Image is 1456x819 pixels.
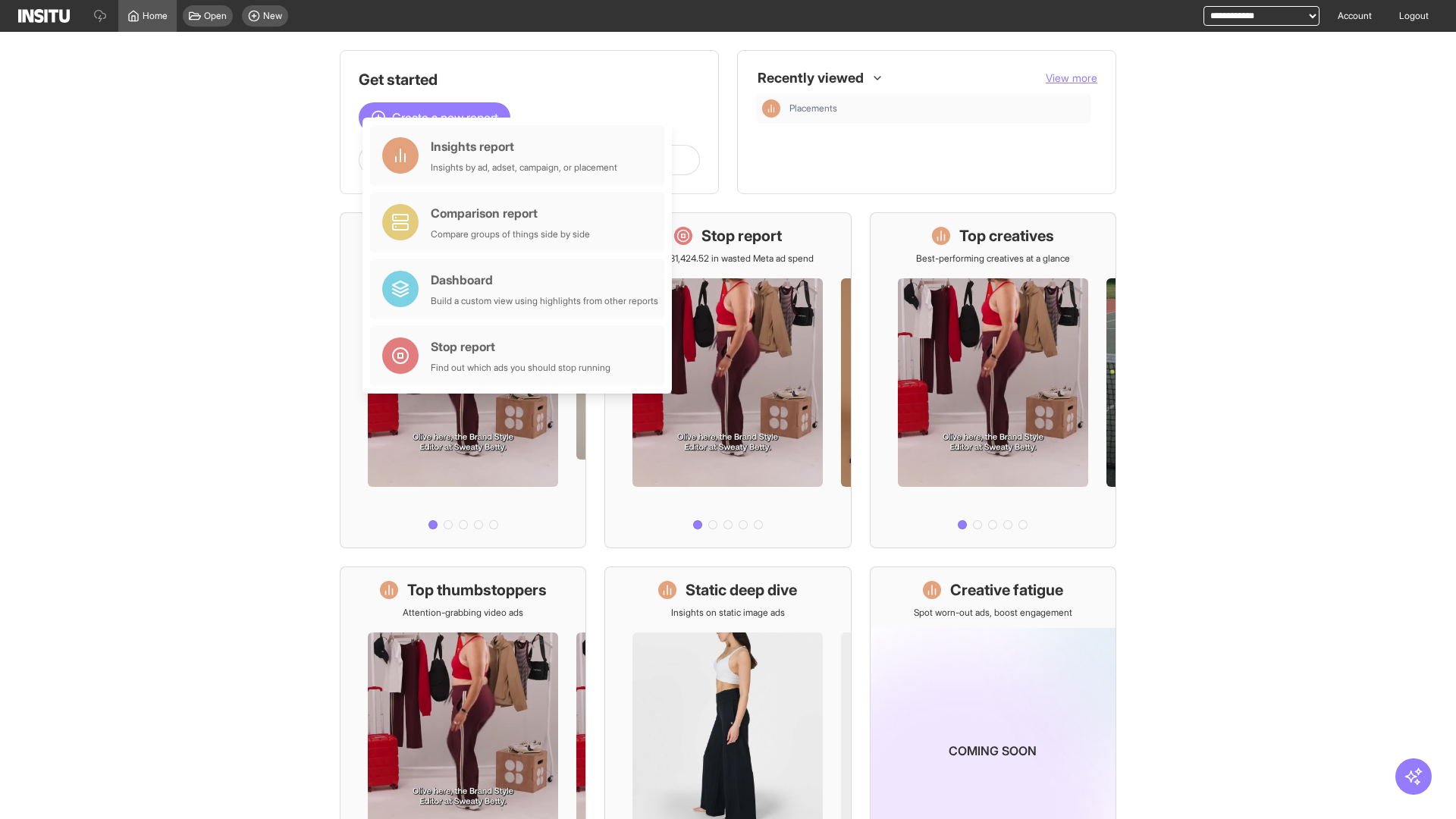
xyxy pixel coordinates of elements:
[1046,71,1097,86] button: View more
[870,212,1116,548] a: Top creativesBest-performing creatives at a glance
[359,102,510,133] button: Create a new report
[1046,71,1097,84] span: View more
[431,228,590,240] div: Compare groups of things side by side
[431,162,617,174] div: Insights by ad, adset, campaign, or placement
[18,9,70,23] img: Logo
[701,225,782,246] h1: Stop report
[403,607,523,619] p: Attention-grabbing video ads
[263,10,282,22] span: New
[431,337,610,356] div: Stop report
[916,253,1070,265] p: Best-performing creatives at a glance
[204,10,227,22] span: Open
[392,108,498,127] span: Create a new report
[686,579,797,601] h1: Static deep dive
[642,253,814,265] p: Save £31,424.52 in wasted Meta ad spend
[407,579,547,601] h1: Top thumbstoppers
[762,99,780,118] div: Insights
[340,212,586,548] a: What's live nowSee all active ads instantly
[604,212,851,548] a: Stop reportSave £31,424.52 in wasted Meta ad spend
[431,295,658,307] div: Build a custom view using highlights from other reports
[431,137,617,155] div: Insights report
[359,69,700,90] h1: Get started
[671,607,785,619] p: Insights on static image ads
[959,225,1054,246] h1: Top creatives
[431,362,610,374] div: Find out which ads you should stop running
[789,102,837,115] span: Placements
[431,271,658,289] div: Dashboard
[143,10,168,22] span: Home
[431,204,590,222] div: Comparison report
[789,102,1085,115] span: Placements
